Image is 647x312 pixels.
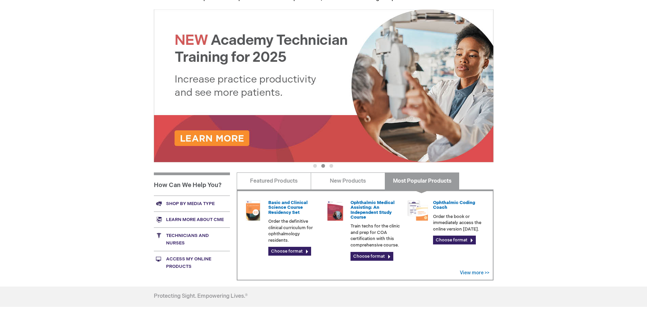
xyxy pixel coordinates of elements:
[351,252,393,261] a: Choose format
[385,172,459,189] a: Most Popular Products
[237,172,311,189] a: Featured Products
[268,218,320,243] p: Order the definitive clinical curriculum for ophthalmology residents.
[154,172,230,196] h1: How Can We Help You?
[321,164,325,168] button: 2 of 3
[243,200,263,221] img: 02850963u_47.png
[268,247,311,256] a: Choose format
[325,200,345,221] img: 0219007u_51.png
[268,200,308,215] a: Basic and Clinical Science Course Residency Set
[154,196,230,212] a: Shop by media type
[154,212,230,227] a: Learn more about CME
[154,227,230,251] a: Technicians and nurses
[311,172,385,189] a: New Products
[313,164,317,168] button: 1 of 3
[154,293,248,299] h4: Protecting Sight. Empowering Lives.®
[351,200,395,220] a: Ophthalmic Medical Assisting: An Independent Study Course
[351,223,402,248] p: Train techs for the clinic and prep for COA certification with this comprehensive course.
[433,200,475,210] a: Ophthalmic Coding Coach
[433,214,485,233] p: Order the book or immediately access the online version [DATE].
[433,236,476,244] a: Choose format
[460,270,489,276] a: View more >>
[408,200,428,221] img: codngu_60.png
[329,164,333,168] button: 3 of 3
[154,251,230,274] a: Access My Online Products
